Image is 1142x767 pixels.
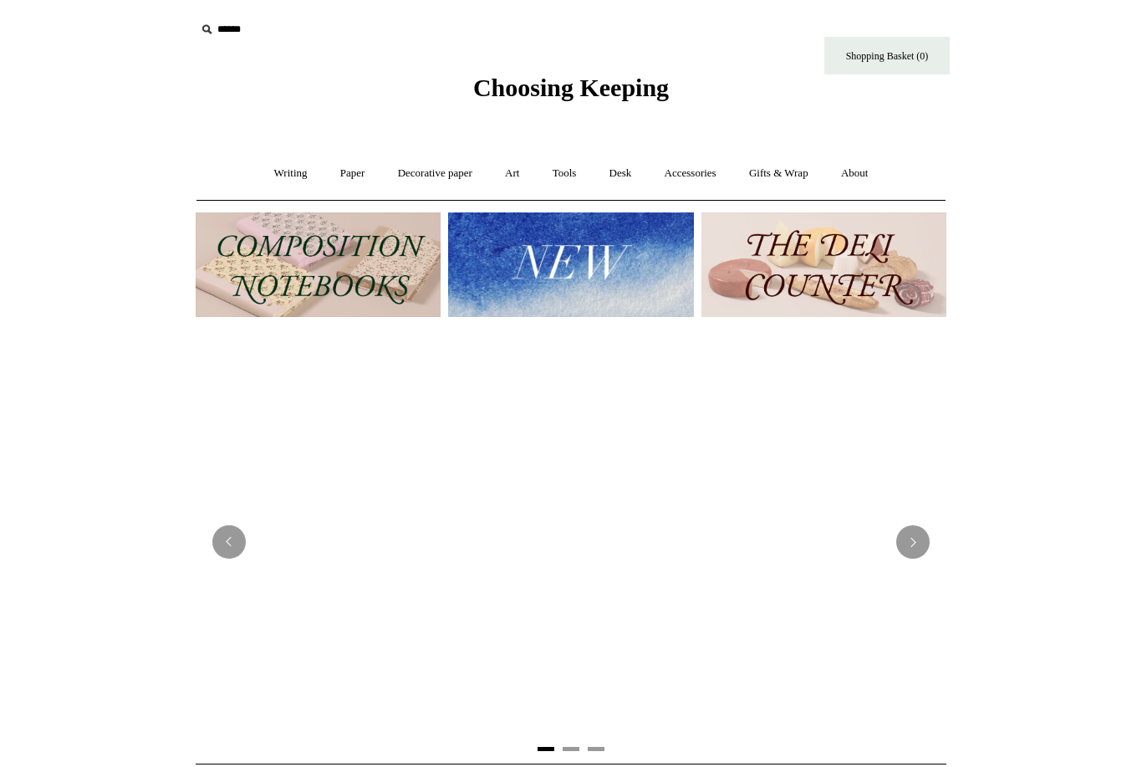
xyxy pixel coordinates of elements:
a: Decorative paper [383,151,487,196]
a: Writing [259,151,323,196]
img: 202302 Composition ledgers.jpg__PID:69722ee6-fa44-49dd-a067-31375e5d54ec [196,212,441,317]
a: Shopping Basket (0) [824,37,950,74]
a: About [826,151,884,196]
a: Art [490,151,534,196]
img: USA PSA .jpg__PID:33428022-6587-48b7-8b57-d7eefc91f15a [196,333,946,751]
a: Tools [538,151,592,196]
button: Page 3 [588,747,604,751]
button: Next [896,525,930,559]
a: Paper [325,151,380,196]
a: Choosing Keeping [473,87,669,99]
img: New.jpg__PID:f73bdf93-380a-4a35-bcfe-7823039498e1 [448,212,693,317]
a: Desk [594,151,647,196]
button: Page 1 [538,747,554,751]
span: Choosing Keeping [473,74,669,101]
img: The Deli Counter [701,212,946,317]
button: Previous [212,525,246,559]
button: Page 2 [563,747,579,751]
a: Gifts & Wrap [734,151,823,196]
a: Accessories [650,151,732,196]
